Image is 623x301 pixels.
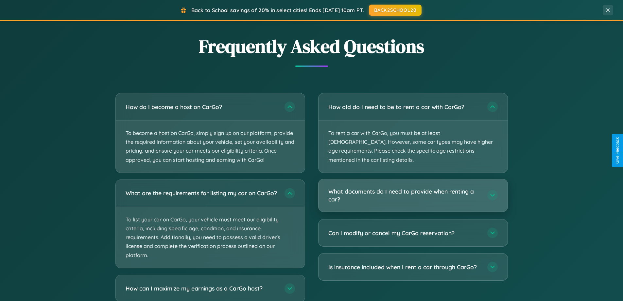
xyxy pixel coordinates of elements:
h3: How can I maximize my earnings as a CarGo host? [126,284,278,292]
h3: Can I modify or cancel my CarGo reservation? [328,229,481,237]
div: Give Feedback [615,137,620,164]
h3: How old do I need to be to rent a car with CarGo? [328,103,481,111]
p: To rent a car with CarGo, you must be at least [DEMOGRAPHIC_DATA]. However, some car types may ha... [319,121,508,173]
span: Back to School savings of 20% in select cities! Ends [DATE] 10am PT. [191,7,364,13]
p: To list your car on CarGo, your vehicle must meet our eligibility criteria, including specific ag... [116,207,305,268]
h3: What are the requirements for listing my car on CarGo? [126,189,278,197]
h3: What documents do I need to provide when renting a car? [328,187,481,203]
p: To become a host on CarGo, simply sign up on our platform, provide the required information about... [116,121,305,173]
h3: How do I become a host on CarGo? [126,103,278,111]
h2: Frequently Asked Questions [115,34,508,59]
h3: Is insurance included when I rent a car through CarGo? [328,263,481,271]
button: BACK2SCHOOL20 [369,5,422,16]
